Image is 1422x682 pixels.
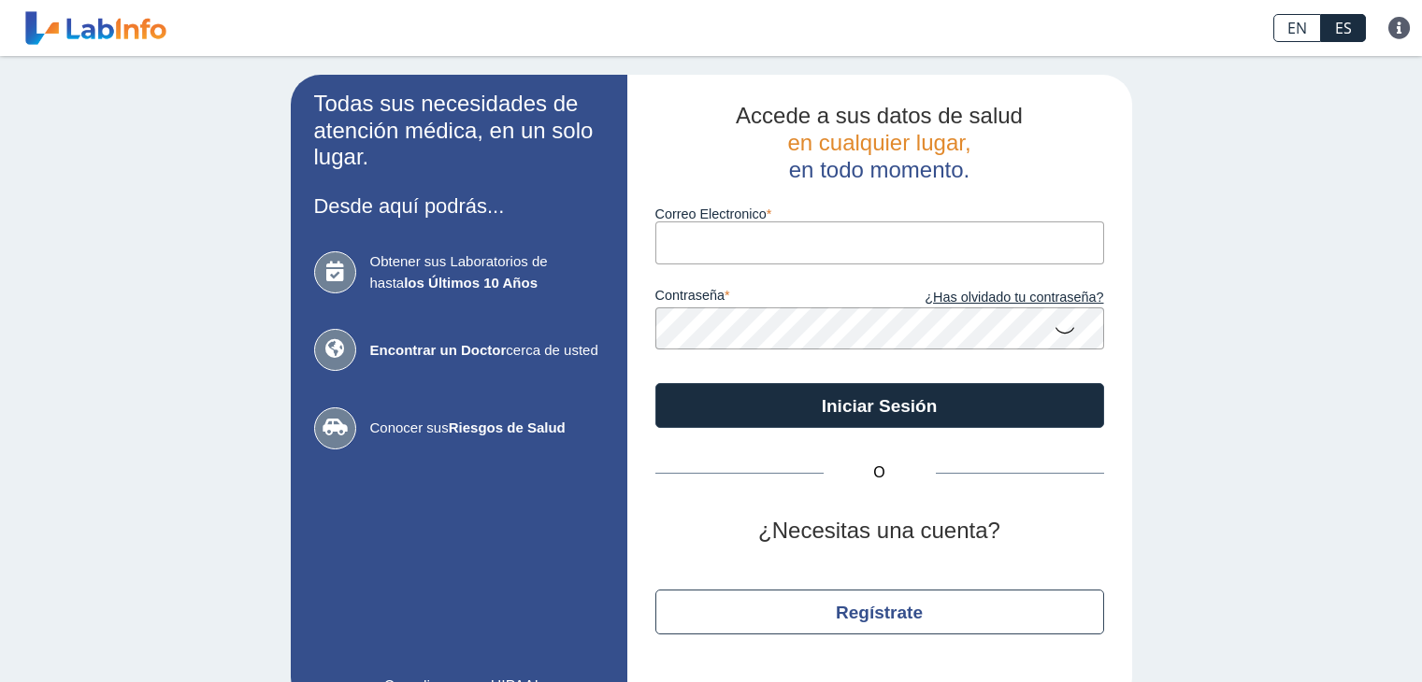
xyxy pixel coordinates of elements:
span: Accede a sus datos de salud [736,103,1023,128]
h2: Todas sus necesidades de atención médica, en un solo lugar. [314,91,604,171]
iframe: Help widget launcher [1256,609,1401,661]
span: Conocer sus [370,418,604,439]
label: contraseña [655,288,880,308]
a: EN [1273,14,1321,42]
span: en cualquier lugar, [787,130,970,155]
span: cerca de usted [370,340,604,362]
button: Iniciar Sesión [655,383,1104,428]
a: ¿Has olvidado tu contraseña? [880,288,1104,308]
h3: Desde aquí podrás... [314,194,604,218]
span: Obtener sus Laboratorios de hasta [370,251,604,293]
b: Encontrar un Doctor [370,342,507,358]
span: O [824,462,936,484]
b: Riesgos de Salud [449,419,566,435]
label: Correo Electronico [655,206,1104,221]
a: ES [1321,14,1366,42]
b: los Últimos 10 Años [404,275,538,291]
span: en todo momento. [789,157,970,182]
h2: ¿Necesitas una cuenta? [655,518,1104,545]
button: Regístrate [655,590,1104,634]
